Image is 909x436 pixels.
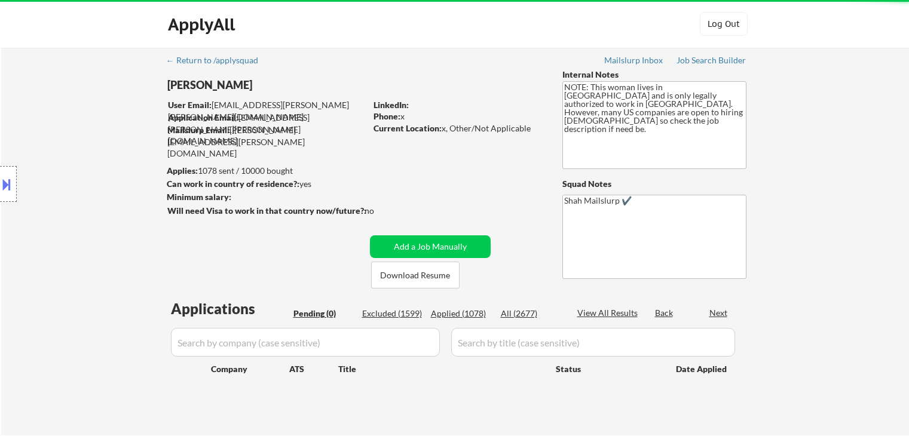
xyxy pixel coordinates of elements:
button: Log Out [700,12,748,36]
div: ← Return to /applysquad [166,56,270,65]
div: [EMAIL_ADDRESS][PERSON_NAME][PERSON_NAME][DOMAIN_NAME] [168,99,366,122]
div: Back [655,307,674,319]
div: [EMAIL_ADDRESS][PERSON_NAME][PERSON_NAME][DOMAIN_NAME] [168,112,366,147]
div: [PERSON_NAME][EMAIL_ADDRESS][PERSON_NAME][DOMAIN_NAME] [167,124,366,159]
div: no [365,205,399,217]
strong: LinkedIn: [374,100,409,110]
div: [PERSON_NAME] [167,78,413,93]
input: Search by company (case sensitive) [171,328,440,357]
strong: Phone: [374,111,400,121]
strong: Will need Visa to work in that country now/future?: [167,205,366,216]
div: Applied (1078) [431,308,491,320]
div: yes [167,178,362,190]
div: x [374,110,543,122]
div: Pending (0) [293,308,353,320]
div: x, Other/Not Applicable [374,122,543,134]
div: Next [709,307,729,319]
a: Job Search Builder [677,56,746,67]
div: Status [556,358,659,379]
a: ← Return to /applysquad [166,56,270,67]
strong: Current Location: [374,123,442,133]
strong: Can work in country of residence?: [167,179,299,189]
div: Mailslurp Inbox [604,56,664,65]
div: Title [338,363,544,375]
div: ApplyAll [168,14,238,35]
div: View All Results [577,307,641,319]
button: Add a Job Manually [370,235,491,258]
button: Download Resume [371,262,460,288]
input: Search by title (case sensitive) [451,328,735,357]
div: 1078 sent / 10000 bought [167,165,366,177]
div: Internal Notes [562,69,746,81]
div: Applications [171,302,289,316]
div: Date Applied [676,363,729,375]
div: Job Search Builder [677,56,746,65]
div: Company [211,363,289,375]
div: Squad Notes [562,178,746,190]
div: ATS [289,363,338,375]
div: Excluded (1599) [362,308,422,320]
a: Mailslurp Inbox [604,56,664,67]
div: All (2677) [501,308,561,320]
